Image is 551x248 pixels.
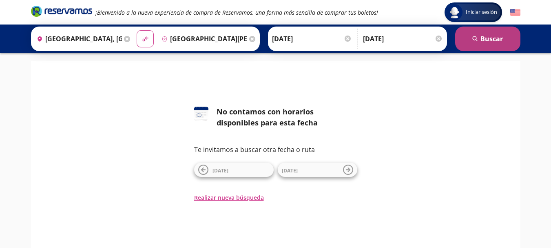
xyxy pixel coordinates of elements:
i: Brand Logo [31,5,92,17]
button: English [510,7,520,18]
a: Brand Logo [31,5,92,20]
input: Opcional [363,29,443,49]
button: Buscar [455,27,520,51]
span: Iniciar sesión [462,8,500,16]
p: Te invitamos a buscar otra fecha o ruta [194,145,357,154]
input: Buscar Origen [33,29,122,49]
button: Realizar nueva búsqueda [194,193,264,202]
em: ¡Bienvenido a la nueva experiencia de compra de Reservamos, una forma más sencilla de comprar tus... [95,9,378,16]
span: [DATE] [212,167,228,174]
button: [DATE] [194,163,274,177]
span: [DATE] [282,167,298,174]
button: [DATE] [278,163,357,177]
input: Elegir Fecha [272,29,352,49]
input: Buscar Destino [158,29,247,49]
div: No contamos con horarios disponibles para esta fecha [217,106,357,128]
